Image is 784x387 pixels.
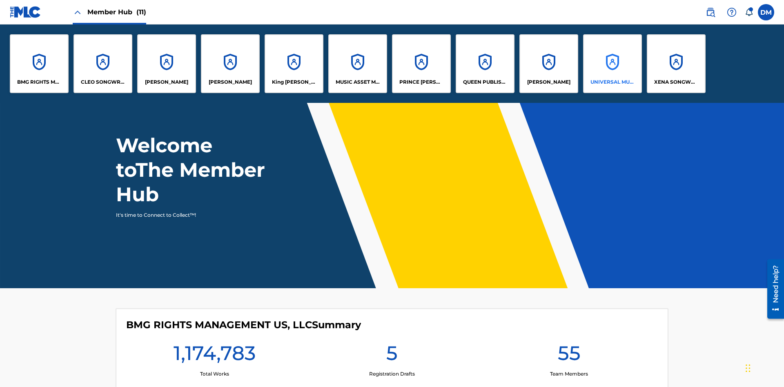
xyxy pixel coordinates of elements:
p: PRINCE MCTESTERSON [399,78,444,86]
p: ELVIS COSTELLO [145,78,188,86]
a: AccountsCLEO SONGWRITER [73,34,132,93]
p: QUEEN PUBLISHA [463,78,508,86]
a: Accounts[PERSON_NAME] [201,34,260,93]
p: MUSIC ASSET MANAGEMENT (MAM) [336,78,380,86]
a: AccountsPRINCE [PERSON_NAME] [392,34,451,93]
a: AccountsBMG RIGHTS MANAGEMENT US, LLC [10,34,69,93]
p: CLEO SONGWRITER [81,78,125,86]
h1: 5 [386,341,398,370]
img: Close [73,7,82,17]
iframe: Resource Center [761,256,784,323]
h1: 55 [558,341,581,370]
a: Accounts[PERSON_NAME] [137,34,196,93]
a: AccountsXENA SONGWRITER [647,34,706,93]
h1: 1,174,783 [174,341,256,370]
p: EYAMA MCSINGER [209,78,252,86]
a: AccountsKing [PERSON_NAME] [265,34,323,93]
p: RONALD MCTESTERSON [527,78,570,86]
p: XENA SONGWRITER [654,78,699,86]
p: UNIVERSAL MUSIC PUB GROUP [590,78,635,86]
p: BMG RIGHTS MANAGEMENT US, LLC [17,78,62,86]
a: AccountsUNIVERSAL MUSIC PUB GROUP [583,34,642,93]
div: User Menu [758,4,774,20]
h1: Welcome to The Member Hub [116,133,269,207]
a: Accounts[PERSON_NAME] [519,34,578,93]
a: AccountsMUSIC ASSET MANAGEMENT (MAM) [328,34,387,93]
p: Team Members [550,370,588,378]
img: search [706,7,715,17]
h4: BMG RIGHTS MANAGEMENT US, LLC [126,319,361,331]
p: King McTesterson [272,78,316,86]
span: (11) [136,8,146,16]
img: help [727,7,737,17]
div: Drag [746,356,751,380]
p: It's time to Connect to Collect™! [116,211,258,219]
p: Total Works [200,370,229,378]
img: MLC Logo [10,6,41,18]
iframe: Chat Widget [743,348,784,387]
p: Registration Drafts [369,370,415,378]
div: Help [724,4,740,20]
a: AccountsQUEEN PUBLISHA [456,34,514,93]
div: Notifications [745,8,753,16]
span: Member Hub [87,7,146,17]
a: Public Search [702,4,719,20]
